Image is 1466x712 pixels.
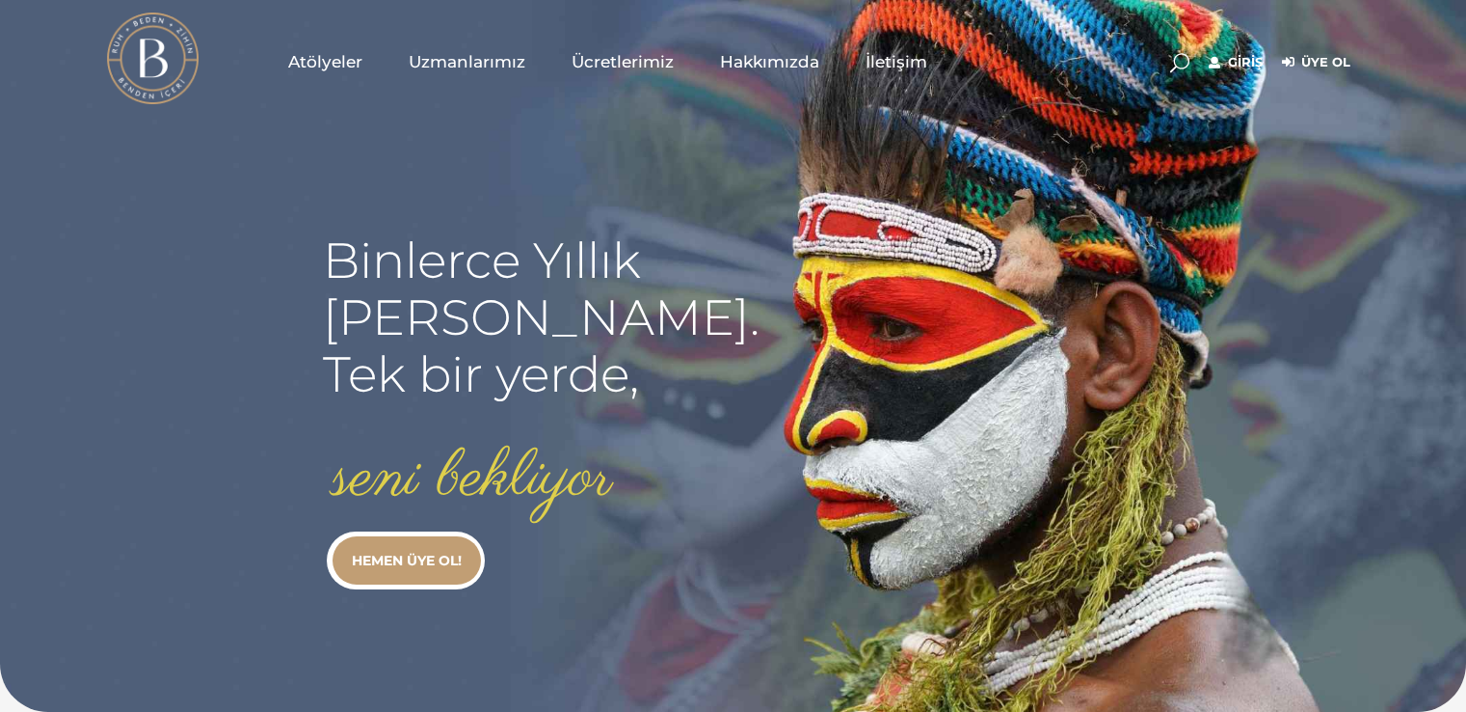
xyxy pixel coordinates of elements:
a: Atölyeler [265,14,386,110]
a: Ücretlerimiz [548,14,697,110]
img: light logo [107,13,199,104]
span: Hakkımızda [720,51,819,73]
span: İletişim [866,51,927,73]
rs-layer: Binlerce Yıllık [PERSON_NAME]. Tek bir yerde, [323,233,760,403]
a: HEMEN ÜYE OL! [333,536,481,585]
a: İletişim [842,14,950,110]
span: Ücretlerimiz [572,51,674,73]
a: Üye Ol [1282,51,1350,74]
a: Hakkımızda [697,14,842,110]
rs-layer: seni bekliyor [333,443,613,515]
span: Uzmanlarımız [409,51,525,73]
span: Atölyeler [288,51,362,73]
a: Uzmanlarımız [386,14,548,110]
a: Giriş [1209,51,1263,74]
